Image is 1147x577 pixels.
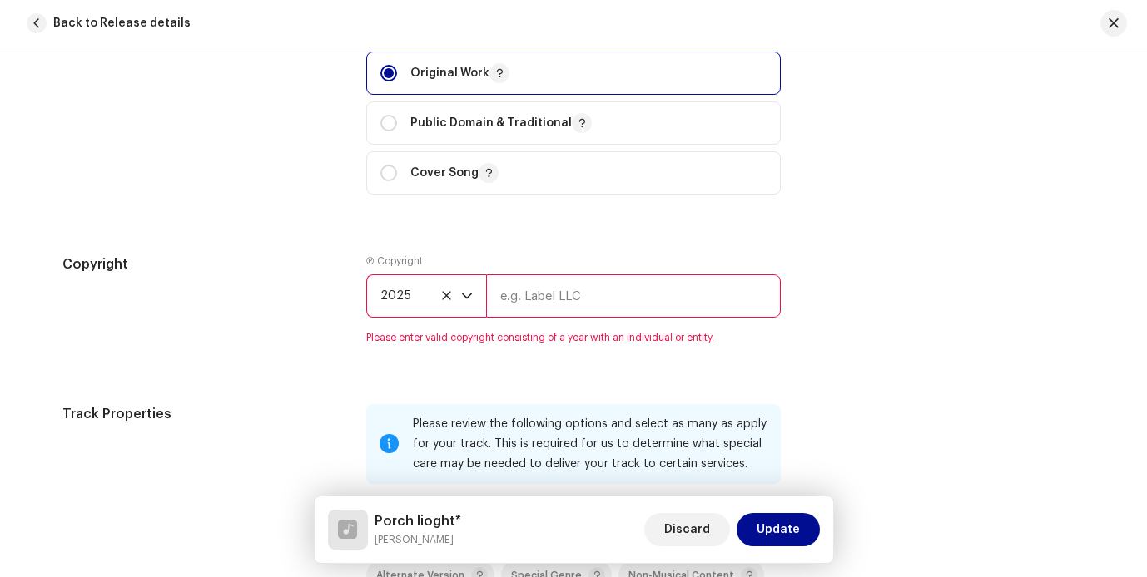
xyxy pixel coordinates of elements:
[366,254,423,268] label: Ⓟ Copyright
[737,513,820,546] button: Update
[62,404,340,424] h5: Track Properties
[366,151,781,195] p-togglebutton: Cover Song
[366,101,781,145] p-togglebutton: Public Domain & Traditional
[461,275,473,317] div: dropdown trigger
[410,63,509,83] p: Original Work
[380,275,461,317] span: 2025
[375,531,461,548] small: Porch lioght*
[410,113,592,133] p: Public Domain & Traditional
[664,513,710,546] span: Discard
[410,163,499,183] p: Cover Song
[486,274,781,318] input: e.g. Label LLC
[62,254,340,274] h5: Copyright
[757,513,800,546] span: Update
[366,331,781,344] span: Please enter valid copyright consisting of a year with an individual or entity.
[375,511,461,531] h5: Porch lioght*
[644,513,730,546] button: Discard
[413,414,767,474] div: Please review the following options and select as many as apply for your track. This is required ...
[366,52,781,95] p-togglebutton: Original Work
